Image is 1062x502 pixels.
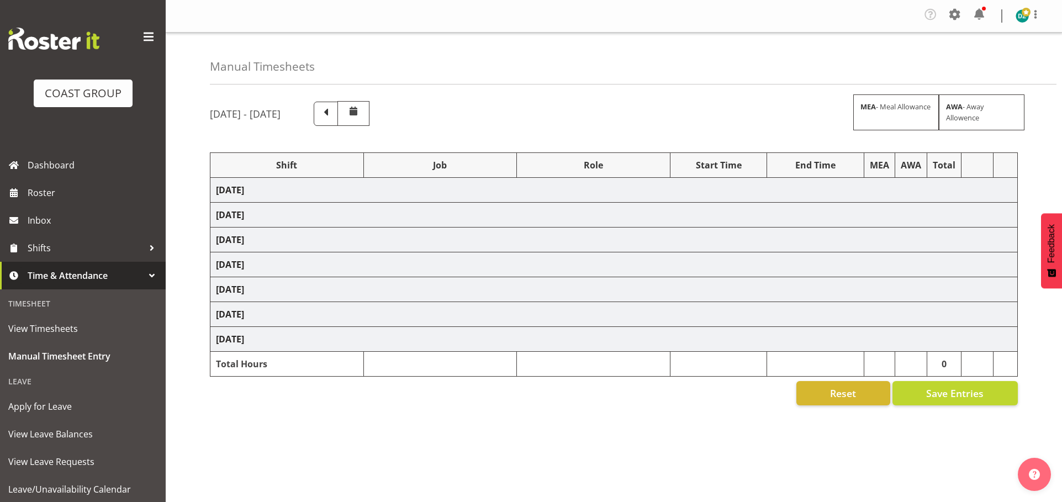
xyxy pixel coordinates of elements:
a: View Leave Requests [3,448,163,475]
a: View Timesheets [3,315,163,342]
img: help-xxl-2.png [1029,469,1040,480]
div: Total [933,158,955,172]
button: Feedback - Show survey [1041,213,1062,288]
strong: MEA [860,102,876,112]
span: Reset [830,386,856,400]
div: - Meal Allowance [853,94,939,130]
span: View Leave Requests [8,453,157,470]
span: Inbox [28,212,160,229]
strong: AWA [946,102,963,112]
td: [DATE] [210,228,1018,252]
div: - Away Allowence [939,94,1024,130]
td: [DATE] [210,302,1018,327]
a: View Leave Balances [3,420,163,448]
div: COAST GROUP [45,85,121,102]
h5: [DATE] - [DATE] [210,108,281,120]
td: [DATE] [210,277,1018,302]
img: Rosterit website logo [8,28,99,50]
span: View Leave Balances [8,426,157,442]
td: [DATE] [210,252,1018,277]
div: AWA [901,158,921,172]
span: Dashboard [28,157,160,173]
span: Roster [28,184,160,201]
button: Reset [796,381,890,405]
h4: Manual Timesheets [210,60,315,73]
span: Time & Attendance [28,267,144,284]
div: Leave [3,370,163,393]
div: Shift [216,158,358,172]
span: Shifts [28,240,144,256]
span: Manual Timesheet Entry [8,348,157,364]
span: Feedback [1047,224,1056,263]
span: Save Entries [926,386,984,400]
span: Apply for Leave [8,398,157,415]
td: 0 [927,352,961,377]
span: View Timesheets [8,320,157,337]
a: Apply for Leave [3,393,163,420]
div: Job [369,158,511,172]
button: Save Entries [892,381,1018,405]
div: Timesheet [3,292,163,315]
a: Manual Timesheet Entry [3,342,163,370]
div: Start Time [676,158,761,172]
div: Role [522,158,664,172]
div: MEA [870,158,889,172]
img: daniel-zhou7496.jpg [1016,9,1029,23]
td: [DATE] [210,203,1018,228]
div: End Time [773,158,858,172]
td: [DATE] [210,178,1018,203]
span: Leave/Unavailability Calendar [8,481,157,498]
td: [DATE] [210,327,1018,352]
td: Total Hours [210,352,364,377]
